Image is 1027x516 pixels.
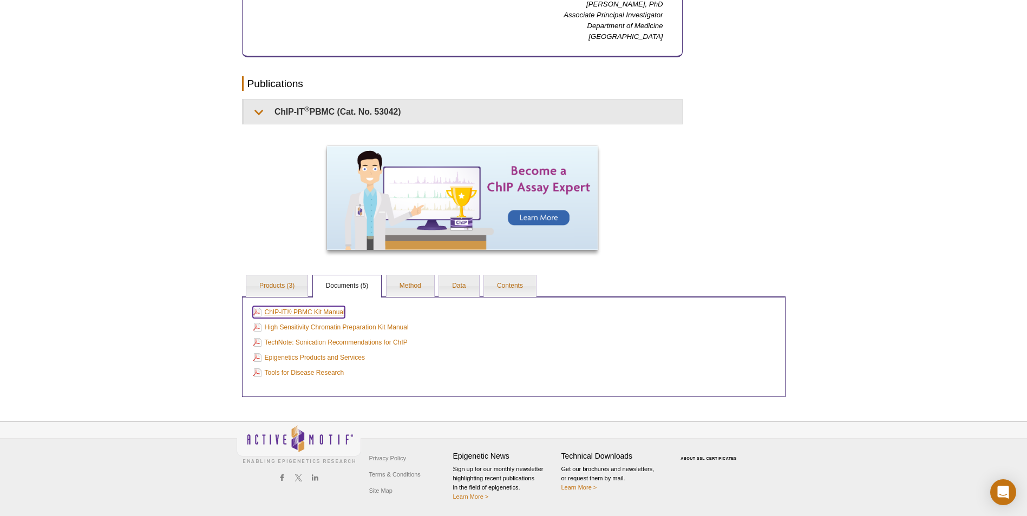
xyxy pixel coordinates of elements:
[453,452,556,461] h4: Epigenetic News
[253,336,408,348] a: TechNote: Sonication Recommendations for ChIP
[246,275,308,297] a: Products (3)
[253,306,345,318] a: ChIP-IT® PBMC Kit Manual
[367,466,423,482] a: Terms & Conditions
[242,76,683,91] h2: Publications
[681,457,737,460] a: ABOUT SSL CERTIFICATES
[253,367,344,379] a: Tools for Disease Research
[367,482,395,499] a: Site Map
[244,100,682,124] summary: ChIP-IT®PBMC (Cat. No. 53042)
[670,441,751,465] table: Click to Verify - This site chose Symantec SSL for secure e-commerce and confidential communicati...
[237,422,361,466] img: Active Motif,
[561,452,664,461] h4: Technical Downloads
[484,275,536,297] a: Contents
[253,321,409,333] a: High Sensitivity Chromatin Preparation Kit Manual
[453,465,556,501] p: Sign up for our monthly newsletter highlighting recent publications in the field of epigenetics.
[327,146,598,250] img: Become a ChIP Assay Expert
[304,105,310,113] sup: ®
[313,275,382,297] a: Documents (5)
[253,352,365,363] a: Epigenetics Products and Services
[990,479,1016,505] div: Open Intercom Messenger
[453,493,489,500] a: Learn More >
[561,465,664,492] p: Get our brochures and newsletters, or request them by mail.
[387,275,434,297] a: Method
[439,275,479,297] a: Data
[561,484,597,491] a: Learn More >
[367,450,409,466] a: Privacy Policy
